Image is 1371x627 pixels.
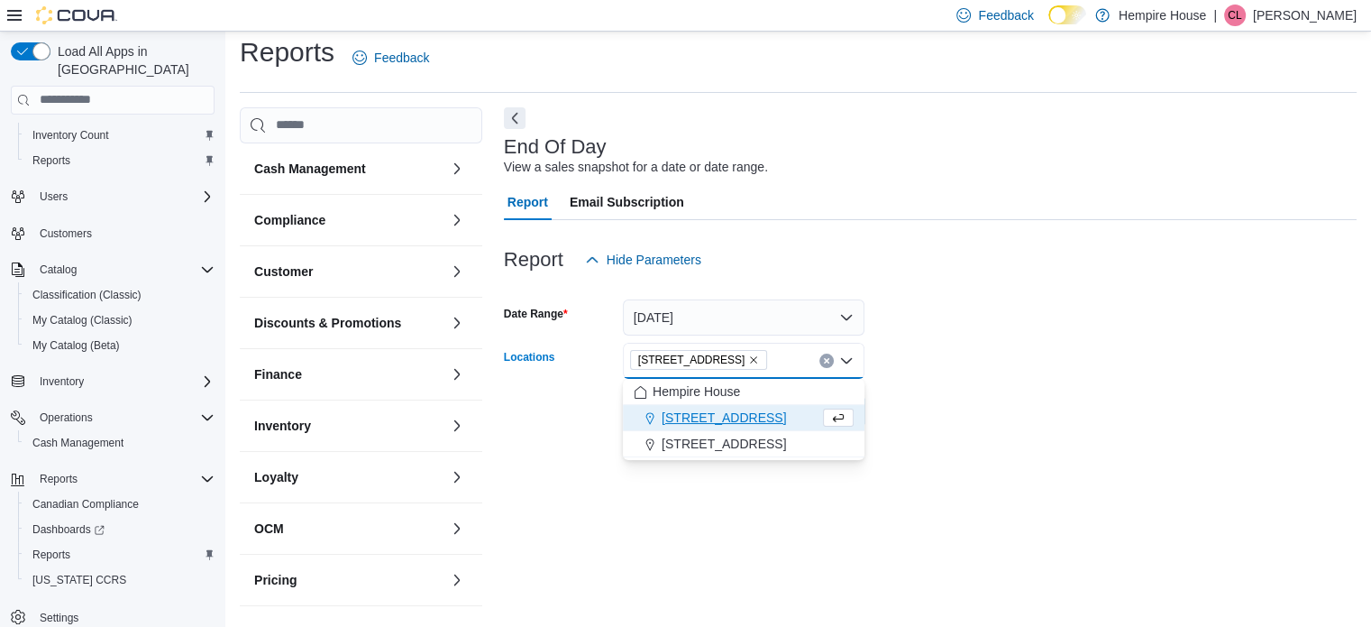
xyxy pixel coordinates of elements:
h3: Compliance [254,211,325,229]
span: Users [32,186,215,207]
h3: End Of Day [504,136,607,158]
span: Feedback [978,6,1033,24]
button: Reports [4,466,222,492]
a: Classification (Classic) [25,284,149,306]
button: Discounts & Promotions [254,314,443,332]
span: [STREET_ADDRESS] [662,409,786,427]
button: Inventory [4,369,222,394]
span: Reports [25,150,215,171]
span: Inventory [40,374,84,389]
span: Cash Management [25,432,215,454]
button: Compliance [254,211,443,229]
h3: Pricing [254,571,297,589]
a: Customers [32,223,99,244]
button: Reports [18,148,222,173]
span: Canadian Compliance [25,493,215,515]
p: [PERSON_NAME] [1253,5,1357,26]
a: Dashboards [25,519,112,540]
span: My Catalog (Beta) [32,338,120,353]
a: Reports [25,544,78,566]
h3: Discounts & Promotions [254,314,401,332]
button: Finance [254,365,443,383]
button: Users [4,184,222,209]
div: Choose from the following options [623,379,864,457]
button: Clear input [819,354,834,368]
button: My Catalog (Beta) [18,333,222,358]
button: Cash Management [254,160,443,178]
span: My Catalog (Classic) [32,313,133,327]
span: Classification (Classic) [32,288,142,302]
button: Inventory [254,417,443,435]
button: My Catalog (Classic) [18,308,222,333]
a: Reports [25,150,78,171]
span: Reports [25,544,215,566]
span: Washington CCRS [25,569,215,591]
span: Classification (Classic) [25,284,215,306]
span: Hempire House [653,383,740,401]
span: Operations [40,410,93,425]
button: [STREET_ADDRESS] [623,405,864,431]
button: [STREET_ADDRESS] [623,431,864,457]
span: Inventory [32,371,215,392]
a: My Catalog (Beta) [25,335,127,356]
p: Hempire House [1119,5,1206,26]
span: Hide Parameters [607,251,701,269]
h3: OCM [254,520,284,538]
span: Canadian Compliance [32,497,139,512]
button: Discounts & Promotions [446,312,468,334]
button: Pricing [254,571,443,589]
div: View a sales snapshot for a date or date range. [504,158,768,177]
button: Customer [254,263,443,281]
button: Catalog [32,259,84,281]
span: Feedback [374,49,429,67]
button: Operations [32,407,100,429]
button: Operations [4,405,222,430]
button: Cash Management [18,430,222,456]
span: Catalog [40,263,77,277]
h3: Loyalty [254,468,298,486]
span: Catalog [32,259,215,281]
a: Canadian Compliance [25,493,146,515]
span: Reports [32,153,70,168]
span: Dashboards [25,519,215,540]
span: Settings [40,611,78,625]
h3: Report [504,249,563,271]
button: Reports [18,542,222,567]
h3: Cash Management [254,160,366,178]
h3: Customer [254,263,313,281]
button: Close list of options [839,354,854,368]
span: Reports [40,472,78,486]
span: [STREET_ADDRESS] [662,435,786,453]
div: Chris Lochan [1224,5,1246,26]
button: Inventory Count [18,123,222,148]
span: [US_STATE] CCRS [32,573,126,587]
span: Dashboards [32,522,105,537]
button: Catalog [4,257,222,282]
span: Load All Apps in [GEOGRAPHIC_DATA] [50,42,215,78]
span: Operations [32,407,215,429]
button: Remove 18 Mill Street West from selection in this group [748,355,759,365]
a: My Catalog (Classic) [25,309,140,331]
button: [US_STATE] CCRS [18,567,222,593]
button: Loyalty [446,466,468,488]
img: Cova [36,6,117,24]
button: Pricing [446,569,468,591]
button: Users [32,186,75,207]
button: Customers [4,220,222,246]
button: [DATE] [623,300,864,336]
button: Loyalty [254,468,443,486]
p: | [1213,5,1217,26]
button: Inventory [32,371,91,392]
button: OCM [446,518,468,539]
label: Locations [504,350,555,364]
h3: Finance [254,365,302,383]
button: Hempire House [623,379,864,405]
a: Cash Management [25,432,131,454]
a: Dashboards [18,517,222,542]
input: Dark Mode [1048,5,1086,24]
button: Canadian Compliance [18,492,222,517]
label: Date Range [504,307,568,321]
span: Report [507,184,548,220]
a: Feedback [345,40,436,76]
